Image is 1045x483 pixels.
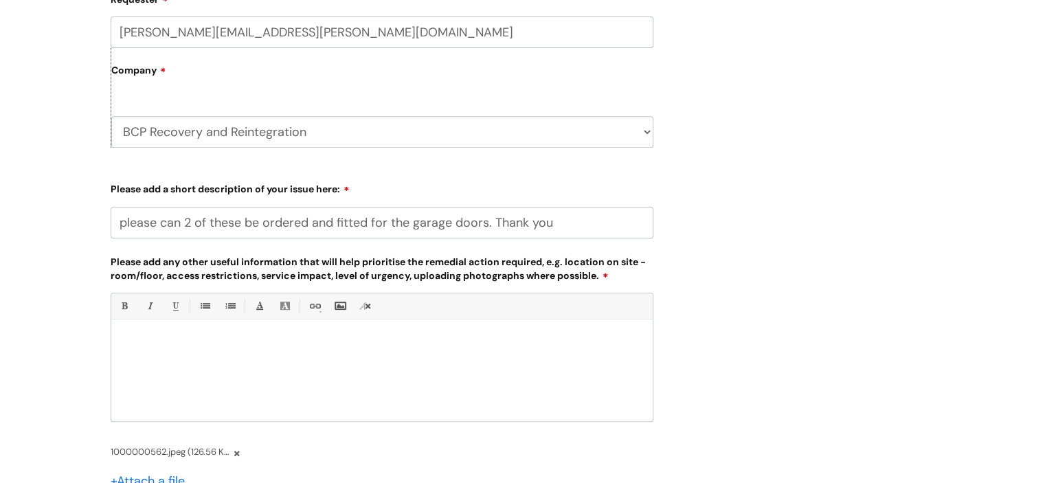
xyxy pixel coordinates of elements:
a: Remove formatting (Ctrl-\) [357,297,374,315]
label: Company [111,60,653,91]
a: Bold (Ctrl-B) [115,297,133,315]
a: Link [306,297,323,315]
a: Insert Image... [331,297,348,315]
a: Italic (Ctrl-I) [141,297,158,315]
a: Font Color [251,297,268,315]
a: 1. Ordered List (Ctrl-Shift-8) [221,297,238,315]
input: Email [111,16,653,48]
span: 1000000562.jpeg (126.56 KB ) - [111,444,231,460]
a: Back Color [276,297,293,315]
label: Please add a short description of your issue here: [111,179,653,195]
label: Please add any other useful information that will help prioritise the remedial action required, e... [111,254,653,282]
a: • Unordered List (Ctrl-Shift-7) [196,297,213,315]
a: Underline(Ctrl-U) [166,297,183,315]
